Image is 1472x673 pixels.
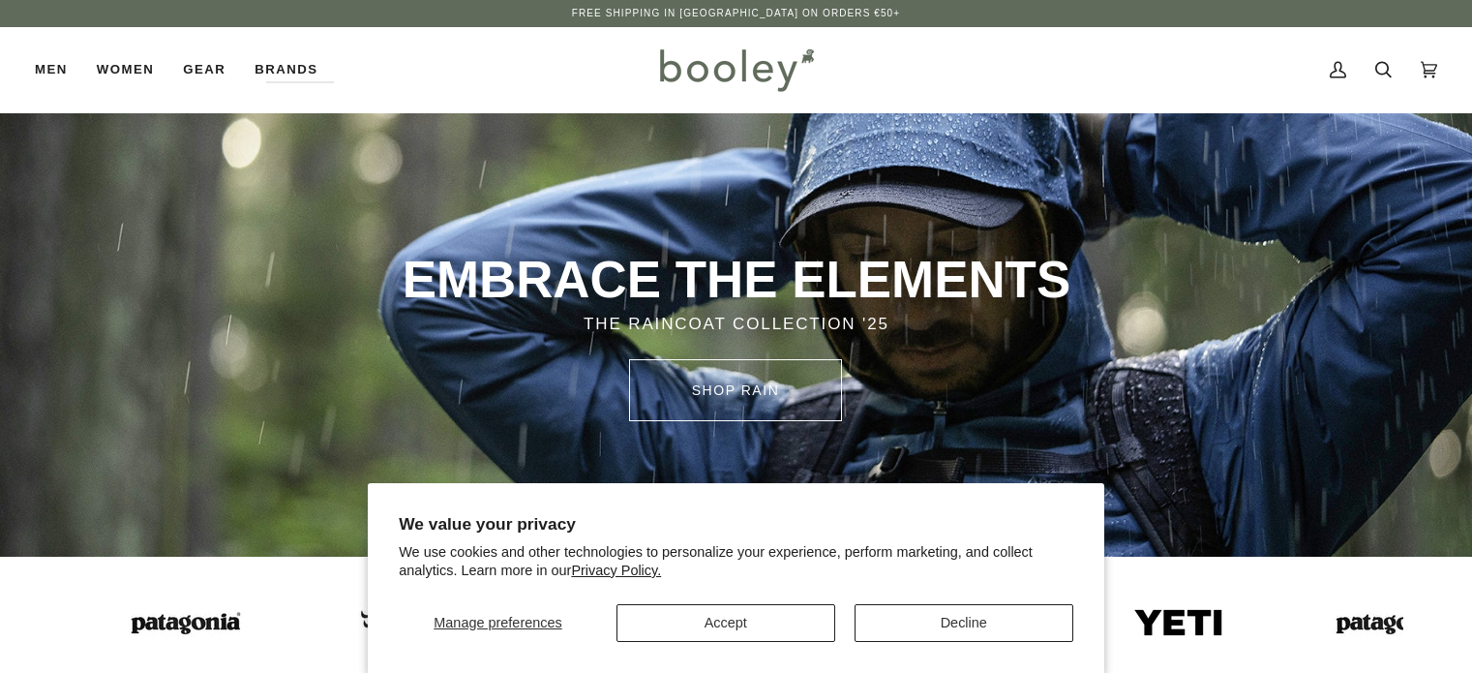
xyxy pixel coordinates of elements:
[168,27,240,112] a: Gear
[255,60,317,79] span: Brands
[399,514,1073,535] h2: We value your privacy
[303,248,1170,312] p: EMBRACE THE ELEMENTS
[629,359,842,421] a: SHOP rain
[651,42,821,98] img: Booley
[571,563,661,578] a: Privacy Policy.
[434,615,561,630] span: Manage preferences
[97,60,154,79] span: Women
[35,27,82,112] a: Men
[183,60,225,79] span: Gear
[399,604,597,642] button: Manage preferences
[303,312,1170,337] p: THE RAINCOAT COLLECTION '25
[240,27,332,112] a: Brands
[82,27,168,112] a: Women
[616,604,835,642] button: Accept
[399,543,1073,580] p: We use cookies and other technologies to personalize your experience, perform marketing, and coll...
[572,6,900,21] p: Free Shipping in [GEOGRAPHIC_DATA] on Orders €50+
[855,604,1073,642] button: Decline
[35,60,68,79] span: Men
